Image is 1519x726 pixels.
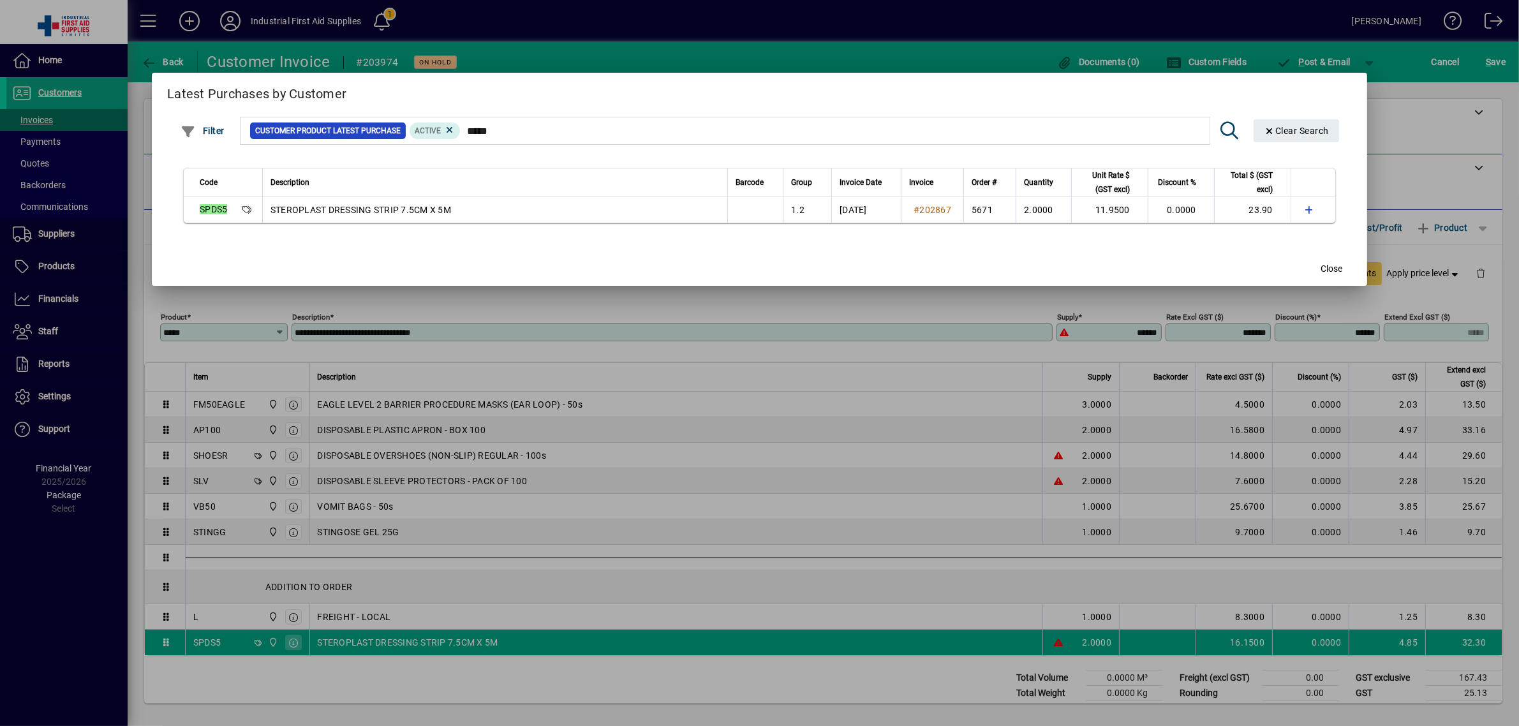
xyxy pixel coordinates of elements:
span: Invoice Date [840,175,882,189]
span: STEROPLAST DRESSING STRIP 7.5CM X 5M [270,205,451,215]
span: 1.2 [791,205,804,215]
button: Close [1311,258,1352,281]
span: Close [1321,262,1342,276]
div: Invoice Date [840,175,893,189]
td: 5671 [963,197,1016,223]
span: Invoice [909,175,933,189]
span: 202867 [919,205,951,215]
span: Clear Search [1264,126,1329,136]
em: SPDS5 [200,204,227,214]
div: Code [200,175,255,189]
span: Quantity [1024,175,1053,189]
div: Quantity [1024,175,1065,189]
div: Discount % [1156,175,1208,189]
span: # [914,205,919,215]
span: Barcode [736,175,764,189]
div: Invoice [909,175,956,189]
td: 11.9500 [1071,197,1148,223]
td: 23.90 [1214,197,1291,223]
td: [DATE] [831,197,901,223]
div: Unit Rate $ (GST excl) [1079,168,1141,196]
span: Code [200,175,218,189]
span: Active [415,126,441,135]
span: Customer Product Latest Purchase [255,124,401,137]
span: Description [270,175,309,189]
div: Group [791,175,824,189]
span: Group [791,175,812,189]
div: Order # [972,175,1008,189]
td: 2.0000 [1016,197,1071,223]
button: Filter [177,119,228,142]
div: Description [270,175,720,189]
span: Order # [972,175,997,189]
div: Total $ (GST excl) [1222,168,1284,196]
h2: Latest Purchases by Customer [152,73,1367,110]
span: Filter [181,126,225,136]
td: 0.0000 [1148,197,1214,223]
mat-chip: Product Activation Status: Active [410,122,461,139]
span: Discount % [1158,175,1196,189]
span: Unit Rate $ (GST excl) [1079,168,1130,196]
button: Clear [1254,119,1339,142]
a: #202867 [909,203,956,217]
span: Total $ (GST excl) [1222,168,1273,196]
div: Barcode [736,175,775,189]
